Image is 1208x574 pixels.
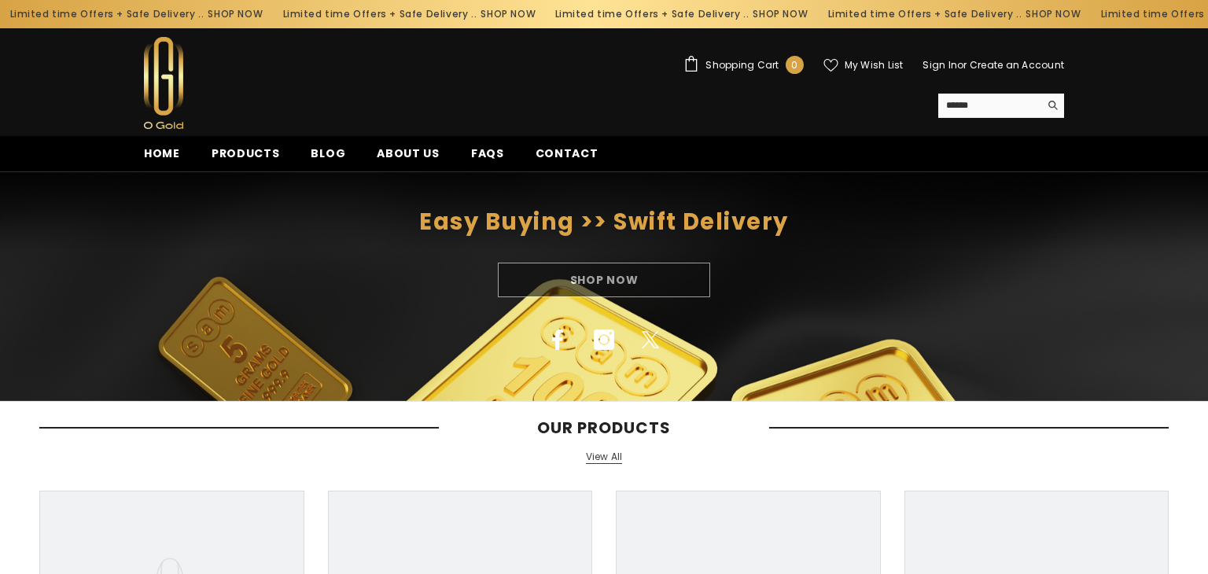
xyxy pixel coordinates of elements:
span: Our Products [439,418,769,437]
a: Sign In [923,58,957,72]
span: Home [144,145,180,161]
a: Shopping Cart [683,56,803,74]
a: Contact [520,145,614,171]
button: Search [1040,94,1064,117]
a: SHOP NOW [752,6,807,23]
a: About us [361,145,455,171]
img: Ogold Shop [144,37,183,129]
a: SHOP NOW [207,6,262,23]
span: FAQs [471,145,504,161]
a: My Wish List [823,58,904,72]
a: View All [586,451,623,464]
a: SHOP NOW [480,6,535,23]
span: Shopping Cart [705,61,779,70]
a: SHOP NOW [1025,6,1080,23]
span: Contact [536,145,598,161]
span: About us [377,145,440,161]
span: Blog [311,145,345,161]
span: or [957,58,967,72]
span: Products [212,145,280,161]
div: Limited time Offers + Safe Delivery .. [271,2,544,27]
summary: Search [938,94,1064,118]
span: My Wish List [845,61,904,70]
div: Limited time Offers + Safe Delivery .. [544,2,817,27]
div: Limited time Offers + Safe Delivery .. [817,2,1090,27]
a: Products [196,145,296,171]
a: Create an Account [970,58,1064,72]
a: FAQs [455,145,520,171]
span: 0 [791,57,797,74]
a: Blog [295,145,361,171]
a: Home [128,145,196,171]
